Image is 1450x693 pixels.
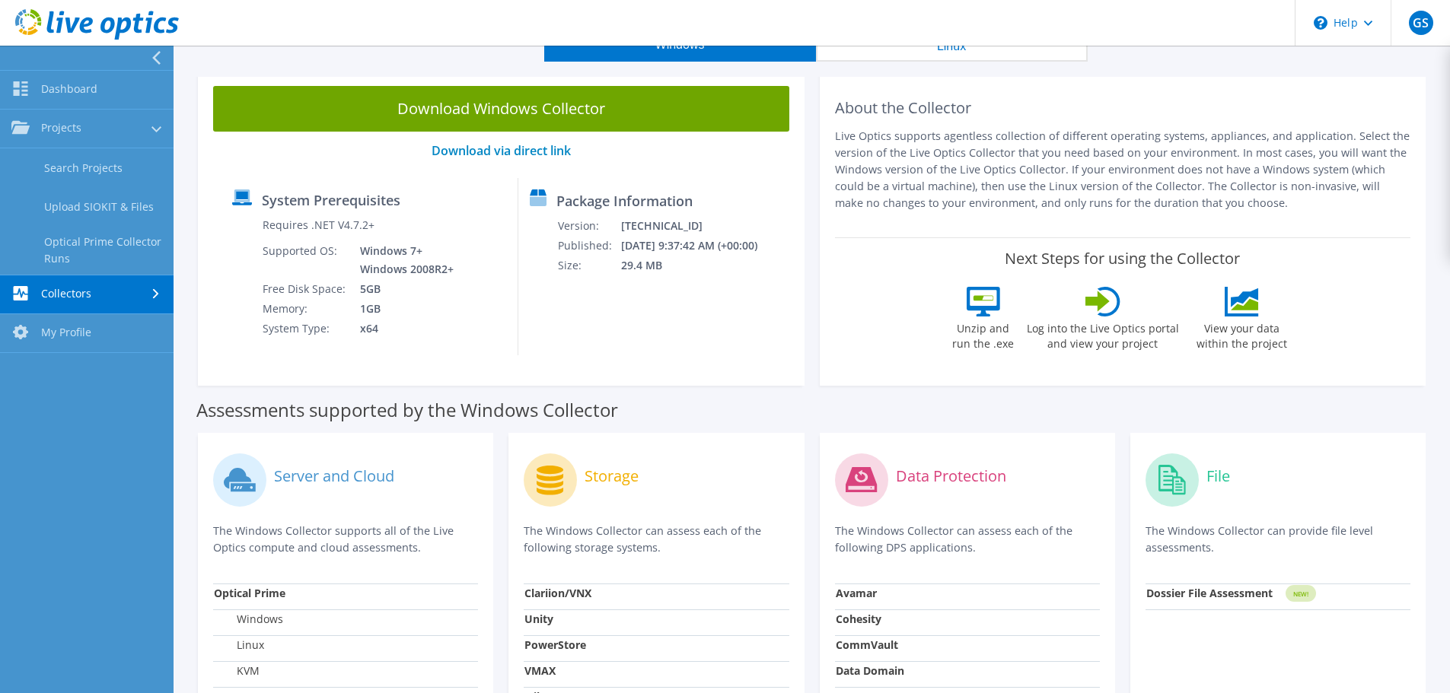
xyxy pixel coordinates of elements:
[835,128,1411,211] p: Live Optics supports agentless collection of different operating systems, appliances, and applica...
[835,99,1411,117] h2: About the Collector
[214,612,283,627] label: Windows
[262,279,349,299] td: Free Disk Space:
[213,523,478,556] p: The Windows Collector supports all of the Live Optics compute and cloud assessments.
[262,299,349,319] td: Memory:
[262,192,400,208] label: System Prerequisites
[836,586,877,600] strong: Avamar
[349,241,457,279] td: Windows 7+ Windows 2008R2+
[948,316,1018,351] label: Unzip and run the .exe
[556,193,693,208] label: Package Information
[1187,316,1297,351] label: View your data within the project
[835,523,1100,556] p: The Windows Collector can assess each of the following DPS applications.
[524,612,553,626] strong: Unity
[432,142,571,159] a: Download via direct link
[1146,523,1410,556] p: The Windows Collector can provide file level assessments.
[557,236,620,256] td: Published:
[1292,590,1308,598] tspan: NEW!
[274,469,394,484] label: Server and Cloud
[214,663,260,679] label: KVM
[836,637,898,652] strong: CommVault
[620,256,778,275] td: 29.4 MB
[262,241,349,279] td: Supported OS:
[524,523,789,556] p: The Windows Collector can assess each of the following storage systems.
[263,218,374,233] label: Requires .NET V4.7.2+
[1026,316,1180,351] label: Log into the Live Optics portal and view your project
[1409,11,1433,35] span: GS
[836,612,881,626] strong: Cohesity
[524,586,591,600] strong: Clariion/VNX
[557,256,620,275] td: Size:
[620,236,778,256] td: [DATE] 9:37:42 AM (+00:00)
[262,319,349,339] td: System Type:
[196,402,618,418] label: Assessments supported by the Windows Collector
[896,469,1006,484] label: Data Protection
[1005,250,1240,268] label: Next Steps for using the Collector
[213,86,789,132] a: Download Windows Collector
[1206,469,1230,484] label: File
[214,637,264,653] label: Linux
[585,469,639,484] label: Storage
[349,319,457,339] td: x64
[214,586,285,600] strong: Optical Prime
[836,663,904,678] strong: Data Domain
[349,299,457,319] td: 1GB
[1146,586,1273,600] strong: Dossier File Assessment
[1314,16,1327,30] svg: \n
[620,216,778,236] td: [TECHNICAL_ID]
[524,663,556,678] strong: VMAX
[524,637,586,652] strong: PowerStore
[349,279,457,299] td: 5GB
[557,216,620,236] td: Version:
